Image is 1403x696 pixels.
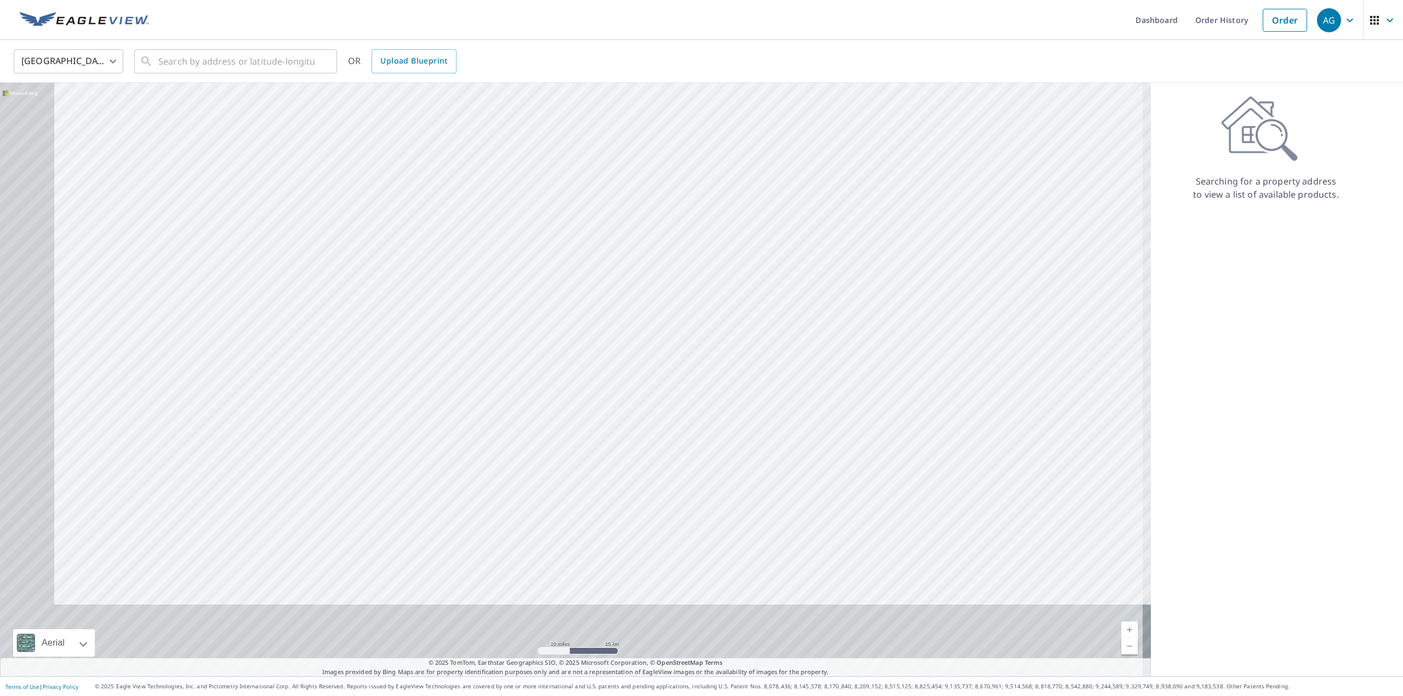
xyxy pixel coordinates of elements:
[1121,638,1138,654] a: Current Level 9, Zoom Out
[1193,175,1339,201] p: Searching for a property address to view a list of available products.
[158,46,315,77] input: Search by address or latitude-longitude
[1263,9,1307,32] a: Order
[20,12,149,28] img: EV Logo
[5,683,39,691] a: Terms of Use
[372,49,456,73] a: Upload Blueprint
[657,658,703,666] a: OpenStreetMap
[95,682,1398,691] p: © 2025 Eagle View Technologies, Inc. and Pictometry International Corp. All Rights Reserved. Repo...
[5,683,78,690] p: |
[380,54,447,68] span: Upload Blueprint
[1121,622,1138,638] a: Current Level 9, Zoom In
[348,49,457,73] div: OR
[38,629,68,657] div: Aerial
[14,46,123,77] div: [GEOGRAPHIC_DATA]
[429,658,723,668] span: © 2025 TomTom, Earthstar Geographics SIO, © 2025 Microsoft Corporation, ©
[705,658,723,666] a: Terms
[13,629,95,657] div: Aerial
[43,683,78,691] a: Privacy Policy
[1317,8,1341,32] div: AG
